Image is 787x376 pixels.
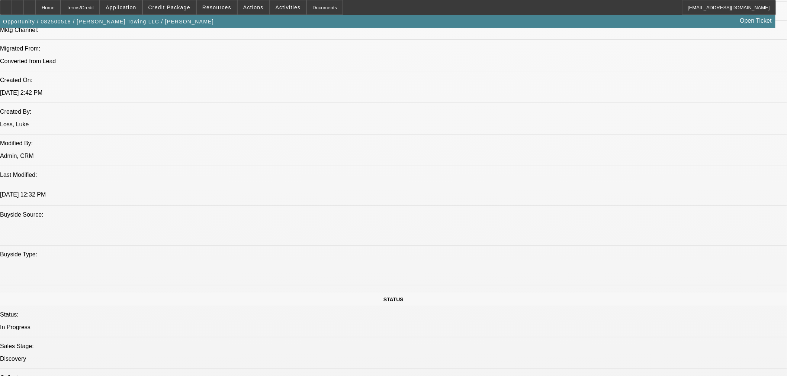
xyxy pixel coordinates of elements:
[3,19,214,25] span: Opportunity / 082500518 / [PERSON_NAME] Towing LLC / [PERSON_NAME]
[197,0,237,14] button: Resources
[143,0,196,14] button: Credit Package
[276,4,301,10] span: Activities
[383,297,404,303] span: STATUS
[270,0,306,14] button: Activities
[202,4,231,10] span: Resources
[238,0,269,14] button: Actions
[737,14,775,27] a: Open Ticket
[243,4,264,10] span: Actions
[100,0,142,14] button: Application
[106,4,136,10] span: Application
[148,4,190,10] span: Credit Package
